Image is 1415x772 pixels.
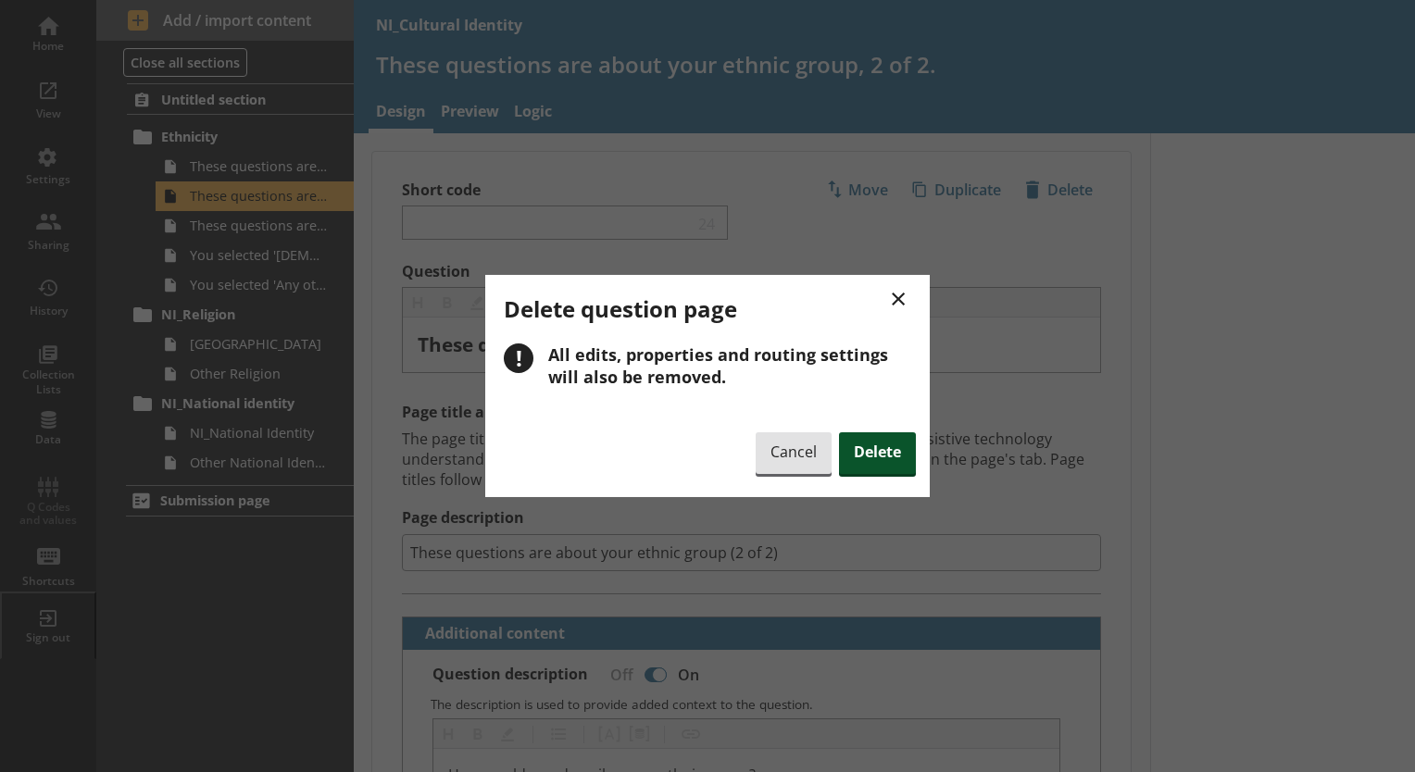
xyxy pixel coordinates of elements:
button: × [882,277,916,318]
button: Delete [839,432,916,475]
button: Cancel [756,432,832,475]
div: All edits, properties and routing settings will also be removed. [548,343,916,388]
div: ! [504,343,533,373]
h2: Delete question page [504,293,916,324]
